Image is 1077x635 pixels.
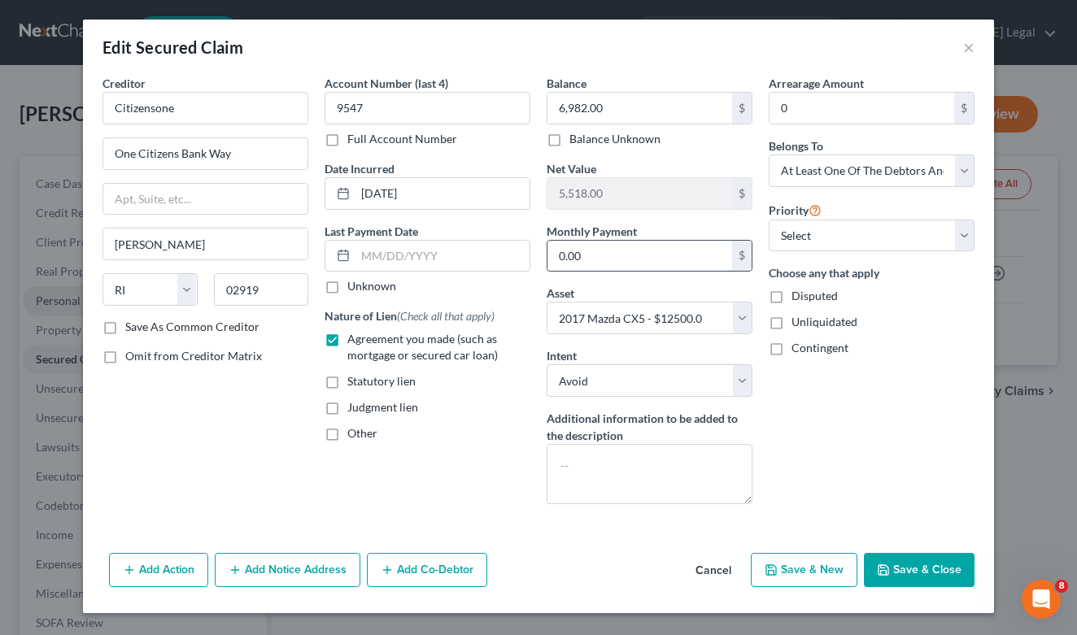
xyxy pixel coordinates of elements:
input: 0.00 [547,178,732,209]
input: XXXX [325,92,530,124]
span: Judgment lien [347,400,418,414]
span: Statutory lien [347,374,416,388]
div: $ [732,241,752,272]
button: Save & New [751,553,857,587]
span: Other [347,426,377,440]
label: Balance [547,75,586,92]
label: Additional information to be added to the description [547,410,752,444]
span: Disputed [791,289,838,302]
span: (Check all that apply) [397,309,495,323]
iframe: Intercom live chat [1022,580,1061,619]
span: Belongs To [769,139,823,153]
label: Arrearage Amount [769,75,864,92]
label: Account Number (last 4) [325,75,448,92]
input: Search creditor by name... [102,92,308,124]
label: Unknown [347,278,396,294]
input: 0.00 [547,93,732,124]
label: Choose any that apply [769,264,975,281]
button: Cancel [682,555,744,587]
input: Enter zip... [214,273,309,306]
input: Enter address... [103,138,307,169]
label: Monthly Payment [547,223,637,240]
label: Nature of Lien [325,307,495,324]
span: Asset [547,286,574,300]
input: MM/DD/YYYY [355,178,530,209]
button: Add Co-Debtor [367,553,487,587]
label: Save As Common Creditor [125,319,259,335]
label: Net Value [547,160,596,177]
button: Add Action [109,553,208,587]
label: Priority [769,200,822,220]
span: Agreement you made (such as mortgage or secured car loan) [347,332,498,362]
label: Last Payment Date [325,223,418,240]
div: $ [732,93,752,124]
input: 0.00 [547,241,732,272]
div: $ [732,178,752,209]
div: Edit Secured Claim [102,36,243,59]
div: $ [954,93,974,124]
span: Omit from Creditor Matrix [125,349,262,363]
input: Apt, Suite, etc... [103,184,307,215]
span: Unliquidated [791,315,857,328]
label: Intent [547,347,577,364]
span: Contingent [791,341,848,354]
span: 8 [1055,580,1068,593]
input: 0.00 [770,93,954,124]
span: Creditor [102,76,146,90]
input: MM/DD/YYYY [355,241,530,272]
label: Balance Unknown [569,131,661,147]
label: Date Incurred [325,160,395,177]
input: Enter city... [103,228,307,259]
button: Add Notice Address [215,553,360,587]
button: Save & Close [864,553,975,587]
label: Full Account Number [347,131,457,147]
button: × [963,37,975,57]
